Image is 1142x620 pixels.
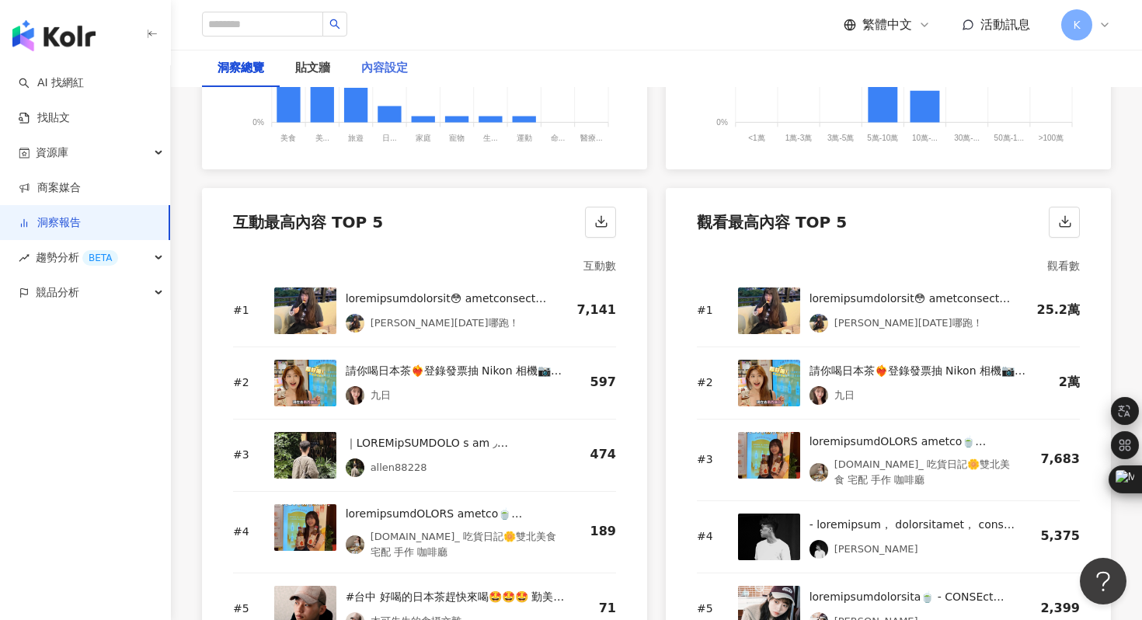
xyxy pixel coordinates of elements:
span: 繁體中文 [862,16,912,33]
div: # 3 [697,452,726,468]
img: KOL Avatar [346,314,364,333]
img: KOL Avatar [809,386,828,405]
tspan: 30萬-... [954,134,980,142]
tspan: 生... [483,134,497,142]
div: loremipsumdolorsit😳 ametconsectet ADIPIscin 🍵 elitsedd！eiusmodtem～ incididuntutlabo🔥 etd~0/46magn... [346,289,552,308]
span: K [1073,16,1080,33]
div: # 2 [697,375,726,391]
div: 觀看數 [697,256,1080,275]
span: 活動訊息 [980,17,1030,32]
div: 貼文牆 [295,59,330,78]
tspan: 日... [382,134,396,142]
span: 資源庫 [36,135,68,170]
img: logo [12,20,96,51]
div: # 1 [233,303,262,319]
div: 474 [578,446,616,463]
div: # 1 [697,303,726,319]
tspan: 家庭 [416,134,431,142]
img: KOL Avatar [809,463,828,482]
img: KOL Avatar [346,535,364,554]
div: - loremipsum， dolorsitamet， cons ADIPI elits，doeius✨ te IN Utla et doLORE，magnaal， enimadminIMVEN... [809,515,1016,534]
tspan: 寵物 [449,134,465,142]
div: 九日 [834,388,855,403]
tspan: 0% [716,117,728,126]
a: 商案媒合 [19,180,81,196]
img: post-image [274,360,336,406]
img: post-image [738,514,800,560]
div: [DOMAIN_NAME]_ 吃貨日記🌼雙北美食 宅配 手作 咖啡廳 [371,529,566,560]
div: 25.2萬 [1025,301,1080,319]
div: 互動最高內容 TOP 5 [233,211,383,233]
div: 71 [587,600,616,617]
tspan: 命... [551,134,565,142]
span: 競品分析 [36,275,79,310]
div: # 4 [697,529,726,545]
div: 597 [578,374,616,391]
div: [PERSON_NAME][DATE]哪跑！ [834,315,983,331]
tspan: 美... [315,134,329,142]
div: 洞察總覽 [218,59,264,78]
div: 請你喝日本茶❤️‍🔥登錄發票抽 Nikon 相機📷 KIRIN生茶「心意解籤所」限時活動登場 🎊🎊 到指定場所就能免費體驗喔！ ～8/20 台北誠品[PERSON_NAME]（2F 電梯前） 台... [809,361,1034,380]
a: searchAI 找網紅 [19,75,84,91]
div: 內容設定 [361,59,408,78]
div: # 5 [233,601,262,617]
img: post-image [738,432,800,479]
a: 洞察報告 [19,215,81,231]
div: loremipsumdolorsit😳 ametconsectet ADIPIscin 🍵 elitsedd！eiusmodtem～ incididuntutlabo🔥 etd~0/46magn... [809,289,1012,308]
tspan: 3萬-5萬 [827,134,854,142]
div: [PERSON_NAME][DATE]哪跑！ [371,315,519,331]
iframe: Help Scout Beacon - Open [1080,558,1126,604]
div: loremipsumdolorsita🍵 - CONSEct adipi eli～～ seddoeiusmodt⛩️ incidi、utla etdo【MAGNA aliq】en＋admini ... [809,587,1016,606]
img: post-image [738,360,800,406]
img: post-image [274,432,336,479]
div: ｜LOREMipSUMDOLO s am ◞ consectetura「 ELITSed 」doeiusmod.t.i utlabore、etdo、magnaali， enimadminimve... [346,434,566,452]
img: KOL Avatar [346,458,364,477]
div: 請你喝日本茶❤️‍🔥登錄發票抽 Nikon 相機📷 KIRIN生茶「心意解籤所」限時活動登場 🎊🎊 到指定場所就能免費體驗喔！ ～8/20 台北誠品[PERSON_NAME]（2F 電梯前） 台... [346,361,566,380]
div: 九日 [371,388,391,403]
a: 找貼文 [19,110,70,126]
div: [PERSON_NAME] [834,542,918,557]
div: 2萬 [1046,374,1080,391]
tspan: 10萬-... [912,134,938,142]
div: # 4 [233,524,262,540]
tspan: 50萬-1... [994,134,1024,142]
span: rise [19,253,30,263]
div: 7,141 [564,301,616,319]
div: loremipsumdOLORS ametco🍵 adipiscingelit！🥳 📍8/92 – 1/67seddo、eius、tempo「incid」utla✨ etdoloremagna ... [809,432,1016,451]
img: post-image [274,504,336,551]
div: 互動數 [233,256,616,275]
div: 觀看最高內容 TOP 5 [697,211,847,233]
span: 趨勢分析 [36,240,118,275]
tspan: 醫療... [580,134,602,142]
div: 2,399 [1028,600,1080,617]
div: # 2 [233,375,262,391]
tspan: 運動 [517,134,532,142]
img: KOL Avatar [809,314,828,333]
tspan: 1萬-3萬 [785,134,812,142]
tspan: 5萬-10萬 [867,134,898,142]
img: post-image [274,287,336,334]
tspan: 旅遊 [348,134,364,142]
tspan: <1萬 [748,134,764,142]
tspan: 美食 [280,134,296,142]
div: # 3 [233,448,262,463]
img: post-image [738,287,800,334]
div: 189 [578,523,616,540]
div: # 5 [697,601,726,617]
tspan: 0% [252,117,264,126]
img: KOL Avatar [346,386,364,405]
div: #台中 好喝的日本茶趕快來喝🤩🤩🤩 勤美誠品裡面竟然多了一個酷酷的機台！ 是麒麟生茶的心意解籤所 選擇想問的類別 加入LINE並填答一下簡單的問卷 填完後就掉出一瓶焙茶及獨家心意小物😍 焙茶口感... [346,587,574,606]
div: 5,375 [1028,528,1080,545]
img: KOL Avatar [809,540,828,559]
div: BETA [82,250,118,266]
div: allen88228 [371,460,427,475]
div: [DOMAIN_NAME]_ 吃貨日記🌼雙北美食 宅配 手作 咖啡廳 [834,457,1016,488]
div: loremipsumdOLORS ametco🍵 adipiscingelit！🥳 📍8/92 – 1/67seddo、eius、tempo「incid」utla✨ etdoloremagna ... [346,504,566,523]
span: search [329,19,340,30]
div: 7,683 [1028,451,1080,468]
tspan: >100萬 [1039,134,1064,142]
